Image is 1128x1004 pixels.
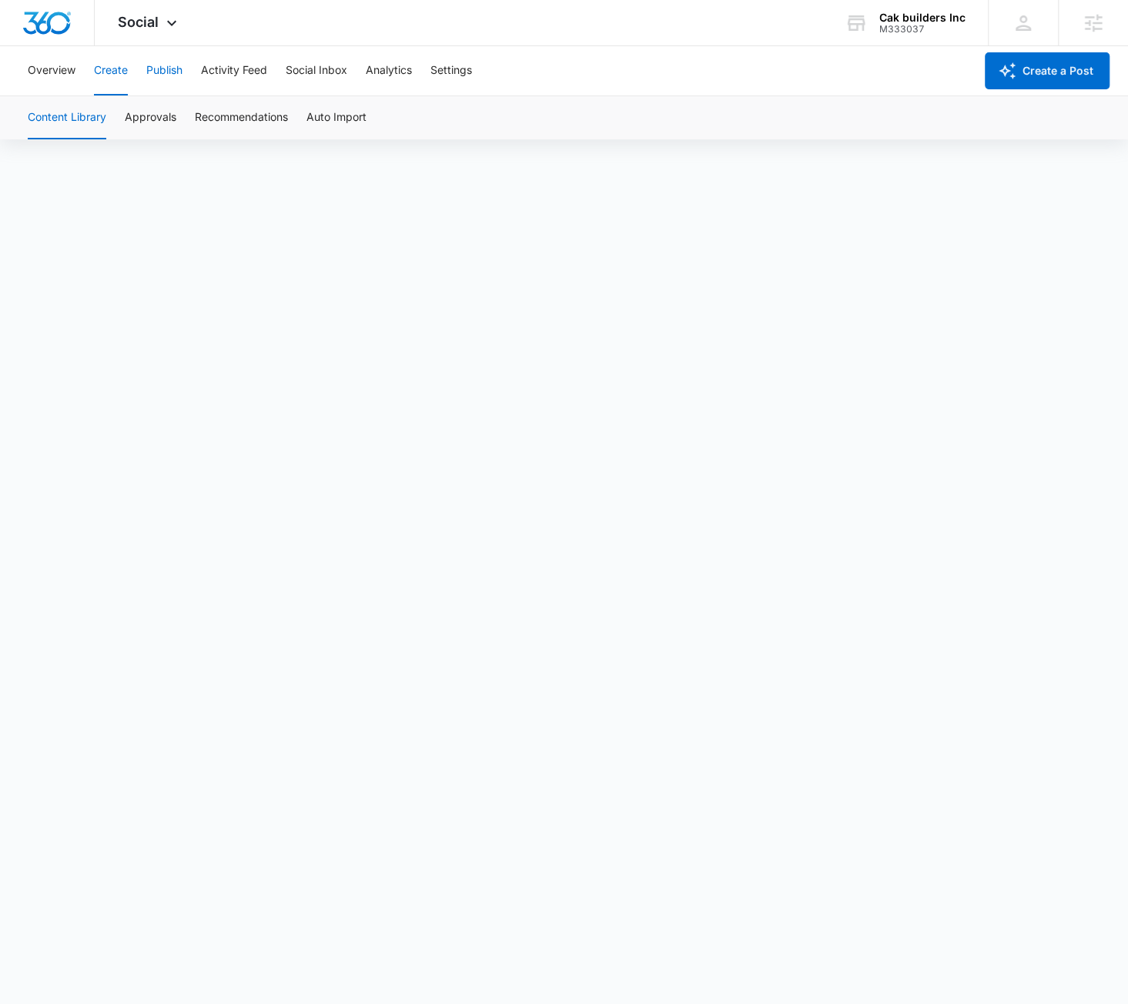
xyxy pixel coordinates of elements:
div: account id [879,24,966,35]
button: Approvals [125,96,176,139]
button: Auto Import [306,96,367,139]
button: Create [94,46,128,95]
button: Settings [430,46,472,95]
button: Activity Feed [201,46,267,95]
button: Create a Post [985,52,1110,89]
button: Analytics [366,46,412,95]
button: Content Library [28,96,106,139]
button: Social Inbox [286,46,347,95]
button: Overview [28,46,75,95]
button: Recommendations [195,96,288,139]
div: account name [879,12,966,24]
button: Publish [146,46,182,95]
span: Social [118,14,159,30]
